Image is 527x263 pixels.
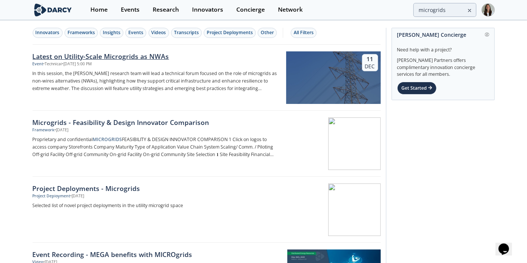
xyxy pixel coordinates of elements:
div: Other [261,29,274,36]
div: Event [33,61,44,67]
div: • Technical • [DATE] 5:00 PM [44,61,92,67]
div: Dec [365,63,375,70]
a: Project Deployments - Microgrids Project Deployment •[DATE] Selected list of novel project deploy... [33,177,381,243]
button: Videos [149,28,169,38]
div: Get Started [397,82,437,95]
div: Transcripts [174,29,199,36]
div: Project Deployments - Microgrids [33,183,281,193]
button: Project Deployments [204,28,256,38]
div: 11 [365,56,375,63]
div: Frameworks [68,29,95,36]
div: • [DATE] [55,127,69,133]
div: • [DATE] [71,193,84,199]
div: Innovators [192,7,223,13]
a: Event Recording - MEGA benefits with MICROgrids [33,249,282,259]
a: Latest on Utility-Scale Microgrids as NWAs Event •Technical•[DATE] 5:00 PM In this session, the [... [33,45,381,111]
button: Other [258,28,277,38]
img: information.svg [485,33,489,37]
div: [PERSON_NAME] Partners offers complimentary innovation concierge services for all members. [397,53,489,78]
div: Home [90,7,108,13]
button: Insights [100,28,123,38]
div: Videos [152,29,166,36]
img: logo-wide.svg [33,3,74,17]
input: Advanced Search [413,3,476,17]
div: Events [128,29,143,36]
div: Events [121,7,140,13]
div: [PERSON_NAME] Concierge [397,28,489,41]
div: Insights [103,29,120,36]
p: Proprietary and confidential FEASIBILITY & DESIGN INNOVATOR COMPARISON 1 Click on logos to access... [33,136,281,158]
a: Microgrids - Feasibility & Design Innovator Comparison Framework •[DATE] Proprietary and confiden... [33,111,381,177]
div: Need help with a project? [397,41,489,53]
div: Network [278,7,303,13]
img: Profile [482,3,495,17]
button: All Filters [291,28,317,38]
div: Project Deployment [33,193,71,199]
button: Frameworks [65,28,98,38]
iframe: chat widget [495,233,519,255]
div: Project Deployments [207,29,253,36]
p: Selected list of novel project deployments in the utility microgrid space [33,202,281,209]
div: Research [153,7,179,13]
strong: MICROGRIDS [93,136,122,143]
div: Framework [33,127,55,133]
div: Microgrids - Feasibility & Design Innovator Comparison [33,117,281,127]
div: Innovators [36,29,60,36]
div: Concierge [236,7,265,13]
button: Transcripts [171,28,202,38]
p: In this session, the [PERSON_NAME] research team will lead a technical forum focused on the role ... [33,70,281,92]
button: Events [125,28,146,38]
div: All Filters [294,29,314,36]
button: Innovators [33,28,63,38]
div: Latest on Utility-Scale Microgrids as NWAs [33,51,281,61]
